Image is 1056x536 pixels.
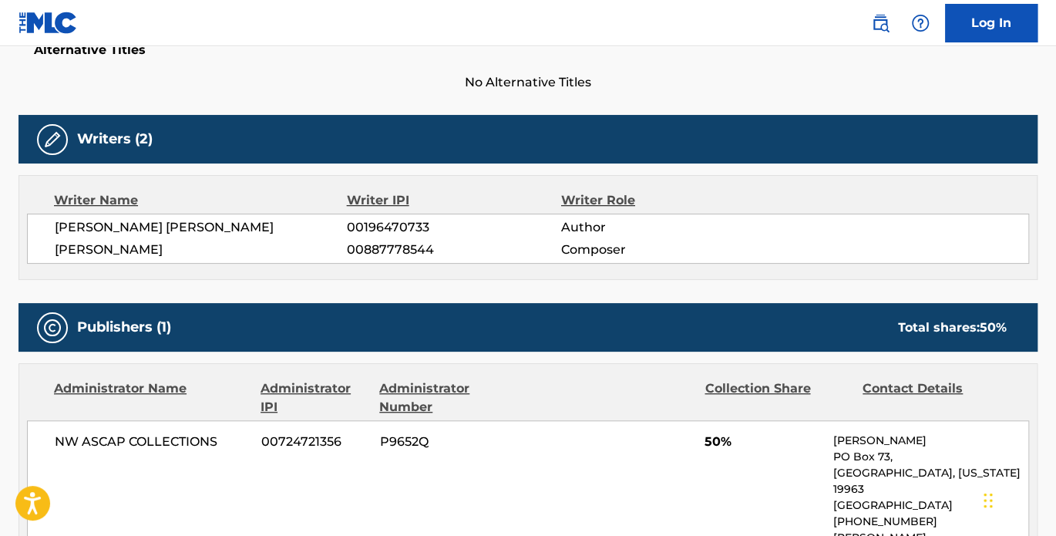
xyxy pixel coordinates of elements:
div: Administrator IPI [261,379,368,416]
img: search [871,14,890,32]
span: NW ASCAP COLLECTIONS [55,433,250,451]
p: [PERSON_NAME] [833,433,1028,449]
div: Administrator Name [54,379,249,416]
p: PO Box 73, [833,449,1028,465]
span: P9652Q [380,433,526,451]
h5: Writers (2) [77,130,153,148]
h5: Publishers (1) [77,319,171,336]
span: 00196470733 [347,218,561,237]
div: Writer Role [561,191,756,210]
span: No Alternative Titles [18,73,1038,92]
span: Composer [561,241,756,259]
p: [GEOGRAPHIC_DATA], [US_STATE] 19963 [833,465,1028,497]
a: Public Search [865,8,896,39]
div: Total shares: [898,319,1007,337]
span: 00887778544 [347,241,561,259]
a: Log In [945,4,1038,42]
h5: Alternative Titles [34,42,1022,58]
p: [GEOGRAPHIC_DATA] [833,497,1028,514]
div: Collection Share [705,379,851,416]
div: Writer IPI [347,191,561,210]
span: 00724721356 [261,433,368,451]
span: 50 % [980,320,1007,335]
img: help [911,14,930,32]
iframe: Chat Widget [979,462,1056,536]
span: 50% [705,433,822,451]
img: MLC Logo [18,12,78,34]
span: [PERSON_NAME] [PERSON_NAME] [55,218,347,237]
div: Contact Details [863,379,1009,416]
div: Help [905,8,936,39]
div: Writer Name [54,191,347,210]
img: Publishers [43,319,62,337]
span: [PERSON_NAME] [55,241,347,259]
div: Drag [984,477,993,524]
span: Author [561,218,756,237]
p: [PHONE_NUMBER] [833,514,1028,530]
div: Administrator Number [379,379,526,416]
img: Writers [43,130,62,149]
